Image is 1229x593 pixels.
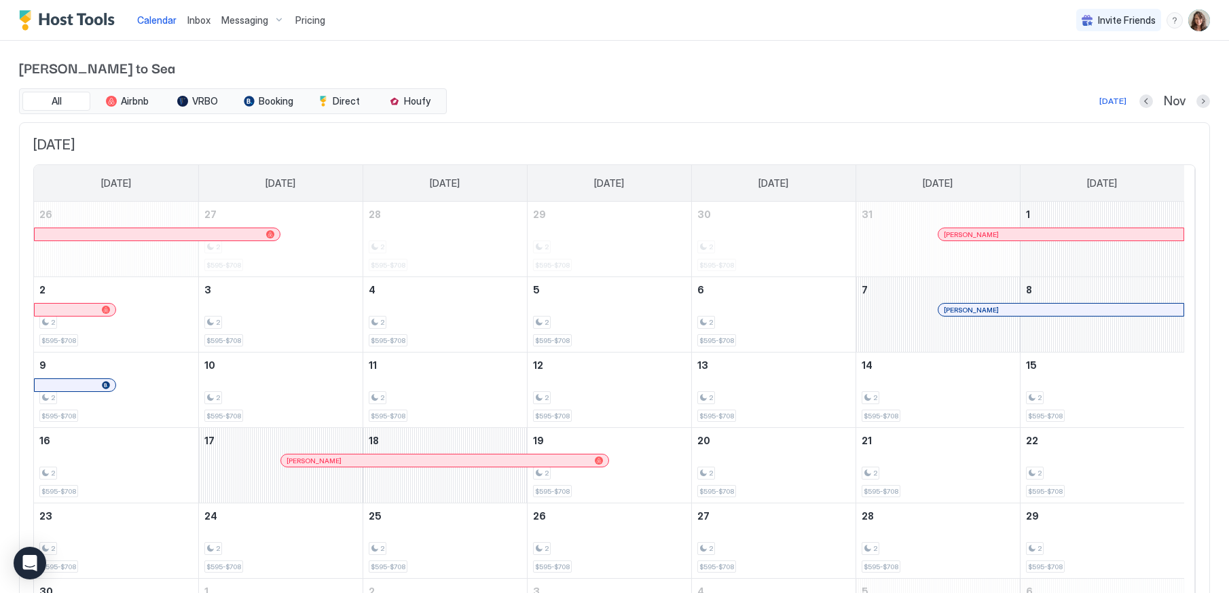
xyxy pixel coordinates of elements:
td: October 31, 2025 [856,202,1020,277]
span: $595-$708 [535,562,570,571]
a: October 26, 2025 [34,202,198,227]
span: 5 [533,284,540,295]
div: menu [1167,12,1183,29]
span: 21 [862,435,872,446]
span: 18 [369,435,379,446]
span: 23 [39,510,52,522]
td: November 6, 2025 [691,277,856,353]
span: 31 [862,209,873,220]
a: November 18, 2025 [363,428,527,453]
a: November 3, 2025 [199,277,363,302]
span: 2 [1038,544,1042,553]
td: November 18, 2025 [363,428,527,503]
a: November 27, 2025 [692,503,856,528]
td: November 2, 2025 [34,277,198,353]
td: November 12, 2025 [527,353,691,428]
span: Inbox [187,14,210,26]
div: [PERSON_NAME] [287,456,602,465]
td: November 7, 2025 [856,277,1020,353]
td: October 30, 2025 [691,202,856,277]
span: $595-$708 [864,562,898,571]
span: Direct [333,95,360,107]
td: November 14, 2025 [856,353,1020,428]
span: 8 [1026,284,1032,295]
td: November 10, 2025 [198,353,363,428]
button: Houfy [375,92,443,111]
a: November 28, 2025 [856,503,1020,528]
span: 2 [216,318,220,327]
td: November 25, 2025 [363,503,527,579]
span: $595-$708 [699,412,734,420]
span: $595-$708 [864,487,898,496]
td: November 11, 2025 [363,353,527,428]
span: [PERSON_NAME] [287,456,342,465]
span: $595-$708 [41,412,76,420]
a: November 16, 2025 [34,428,198,453]
td: November 28, 2025 [856,503,1020,579]
span: $595-$708 [699,487,734,496]
span: 26 [39,209,52,220]
span: $595-$708 [535,412,570,420]
span: $595-$708 [864,412,898,420]
a: November 2, 2025 [34,277,198,302]
span: [DATE] [1087,177,1117,190]
td: November 24, 2025 [198,503,363,579]
a: November 1, 2025 [1021,202,1185,227]
span: 1 [1026,209,1030,220]
span: 2 [1038,393,1042,402]
a: October 30, 2025 [692,202,856,227]
span: Booking [259,95,293,107]
span: 12 [533,359,543,371]
span: $595-$708 [371,562,405,571]
a: Host Tools Logo [19,10,121,31]
span: 22 [1026,435,1038,446]
span: 2 [51,544,55,553]
span: 2 [709,469,713,478]
span: 30 [697,209,711,220]
span: Airbnb [121,95,149,107]
span: 2 [709,318,713,327]
span: $595-$708 [1028,562,1063,571]
a: Friday [909,165,966,202]
span: [DATE] [33,137,1196,154]
span: 2 [873,469,877,478]
span: Calendar [137,14,177,26]
span: 27 [204,209,217,220]
span: 28 [862,510,874,522]
span: $595-$708 [206,336,241,345]
a: November 14, 2025 [856,353,1020,378]
span: 17 [204,435,215,446]
a: November 20, 2025 [692,428,856,453]
a: November 21, 2025 [856,428,1020,453]
span: 13 [697,359,708,371]
td: November 22, 2025 [1020,428,1184,503]
a: November 15, 2025 [1021,353,1185,378]
td: November 4, 2025 [363,277,527,353]
a: November 4, 2025 [363,277,527,302]
span: 29 [533,209,546,220]
span: 2 [873,393,877,402]
span: 2 [216,393,220,402]
span: 25 [369,510,382,522]
span: 2 [709,393,713,402]
td: November 15, 2025 [1020,353,1184,428]
button: Next month [1196,94,1210,108]
a: November 8, 2025 [1021,277,1185,302]
td: October 28, 2025 [363,202,527,277]
a: Tuesday [416,165,473,202]
span: 6 [697,284,704,295]
td: November 9, 2025 [34,353,198,428]
span: 26 [533,510,546,522]
span: 11 [369,359,377,371]
span: [DATE] [594,177,624,190]
a: Sunday [88,165,145,202]
a: November 23, 2025 [34,503,198,528]
a: November 7, 2025 [856,277,1020,302]
a: Wednesday [581,165,638,202]
span: 2 [51,318,55,327]
span: $595-$708 [535,487,570,496]
div: tab-group [19,88,447,114]
div: [PERSON_NAME] [944,306,1178,315]
span: 24 [204,510,217,522]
